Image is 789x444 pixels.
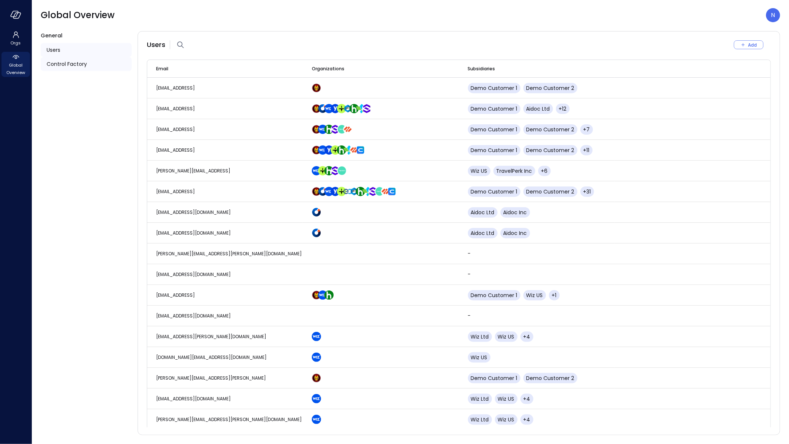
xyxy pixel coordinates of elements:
[41,43,132,57] div: Users
[471,147,517,154] span: Demo Customer 1
[156,396,231,402] span: [EMAIL_ADDRESS][DOMAIN_NAME]
[343,125,353,134] img: hs4uxyqbml240cwf4com
[327,166,334,175] div: Hippo
[156,126,195,132] span: [EMAIL_ADDRESS]
[346,145,353,155] div: AppsFlyer
[47,60,87,68] span: Control Factory
[324,104,334,113] img: cfcvbyzhwvtbhao628kj
[331,125,340,134] img: oujisyhxiqy1h0xilnqx
[312,125,321,134] img: scnakozdowacoarmaydw
[312,373,321,383] img: scnakozdowacoarmaydw
[318,125,327,134] img: cfcvbyzhwvtbhao628kj
[471,354,488,361] span: Wiz US
[315,415,321,424] div: Wiz
[318,187,327,196] img: hddnet8eoxqedtuhlo6i
[498,395,515,403] span: Wiz US
[340,187,346,196] div: TravelPerk
[734,40,771,49] div: Add New User
[315,83,321,92] div: Demo Customer
[315,290,321,300] div: Demo Customer
[356,187,365,196] img: ynjrjpaiymlkbkxtflmu
[526,84,574,92] span: Demo Customer 2
[156,375,266,381] span: [PERSON_NAME][EMAIL_ADDRESS][PERSON_NAME]
[471,395,489,403] span: Wiz Ltd
[365,104,371,113] div: SentinelOne
[350,104,359,113] img: ynjrjpaiymlkbkxtflmu
[321,187,327,196] div: Aidoc
[343,145,353,155] img: zbmm8o9awxf8yv3ehdzf
[321,290,327,300] div: Wiz
[324,125,334,134] img: ynjrjpaiymlkbkxtflmu
[498,333,515,340] span: Wiz US
[583,126,590,133] span: +7
[156,147,195,153] span: [EMAIL_ADDRESS]
[359,104,365,113] div: AppsFlyer
[312,83,321,92] img: scnakozdowacoarmaydw
[156,230,231,236] span: [EMAIL_ADDRESS][DOMAIN_NAME]
[315,373,321,383] div: Demo Customer
[41,57,132,71] a: Control Factory
[331,166,340,175] img: oujisyhxiqy1h0xilnqx
[337,166,346,175] img: dweq851rzgflucm4u1c8
[381,187,390,196] img: hs4uxyqbml240cwf4com
[315,125,321,134] div: Demo Customer
[156,209,231,215] span: [EMAIL_ADDRESS][DOMAIN_NAME]
[315,104,321,113] div: Demo Customer
[359,145,365,155] div: Cvent
[334,187,340,196] div: Yotpo
[471,374,517,382] span: Demo Customer 1
[526,188,574,195] span: Demo Customer 2
[334,145,340,155] div: TravelPerk
[343,187,353,196] img: gkfkl11jtdpupy4uruhy
[353,104,359,113] div: Hippo
[312,166,321,175] img: cfcvbyzhwvtbhao628kj
[340,145,346,155] div: Hippo
[312,228,321,238] img: hddnet8eoxqedtuhlo6i
[365,187,371,196] div: AppsFlyer
[583,188,591,195] span: +31
[552,292,557,299] span: +1
[362,187,371,196] img: zbmm8o9awxf8yv3ehdzf
[312,187,321,196] img: scnakozdowacoarmaydw
[356,145,365,155] img: dffl40ddomgeofigsm5p
[156,85,195,91] span: [EMAIL_ADDRESS]
[156,416,302,423] span: [PERSON_NAME][EMAIL_ADDRESS][PERSON_NAME][DOMAIN_NAME]
[337,125,346,134] img: dweq851rzgflucm4u1c8
[526,292,543,299] span: Wiz US
[390,187,397,196] div: Cvent
[315,187,321,196] div: Demo Customer
[523,333,530,340] span: +4
[312,415,321,424] img: cfcvbyzhwvtbhao628kj
[498,416,515,423] span: Wiz US
[471,292,517,299] span: Demo Customer 1
[156,292,195,298] span: [EMAIL_ADDRESS]
[541,167,548,175] span: +6
[324,166,334,175] img: ynjrjpaiymlkbkxtflmu
[156,168,230,174] span: [PERSON_NAME][EMAIL_ADDRESS]
[337,104,346,113] img: euz2wel6fvrjeyhjwgr9
[343,104,353,113] img: a5he5ildahzqx8n3jb8t
[327,290,334,300] div: Hippo
[471,167,488,175] span: Wiz US
[375,187,384,196] img: dweq851rzgflucm4u1c8
[327,187,334,196] div: Wiz
[526,126,574,133] span: Demo Customer 2
[315,394,321,403] div: Wiz
[318,166,327,175] img: euz2wel6fvrjeyhjwgr9
[156,271,231,277] span: [EMAIL_ADDRESS][DOMAIN_NAME]
[321,145,327,155] div: Wiz
[327,104,334,113] div: Wiz
[471,84,517,92] span: Demo Customer 1
[766,8,780,22] div: Noy Vadai
[327,145,334,155] div: Yotpo
[312,290,321,300] img: scnakozdowacoarmaydw
[468,312,616,319] p: -
[331,104,340,113] img: rosehlgmm5jjurozkspi
[523,416,530,423] span: +4
[321,166,327,175] div: TravelPerk
[331,187,340,196] img: rosehlgmm5jjurozkspi
[331,145,340,155] img: euz2wel6fvrjeyhjwgr9
[334,125,340,134] div: SentinelOne
[312,104,321,113] img: scnakozdowacoarmaydw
